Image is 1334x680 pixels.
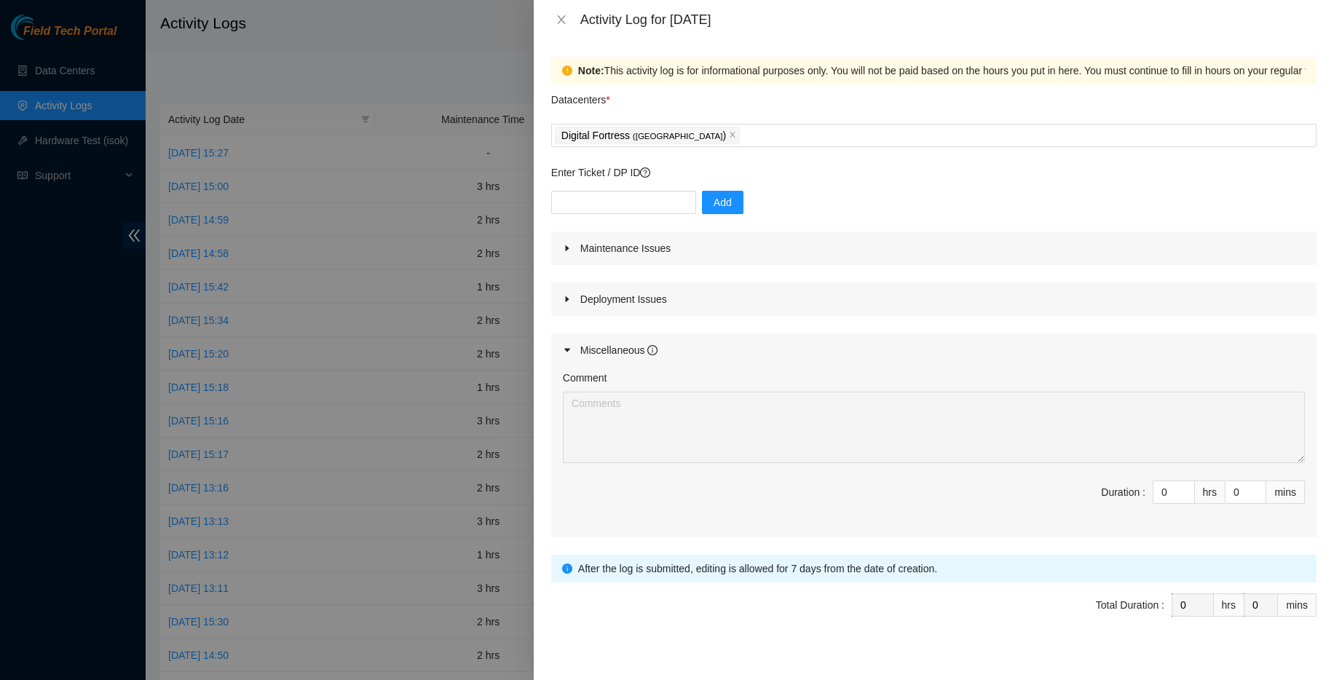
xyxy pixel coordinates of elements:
[551,165,1317,181] p: Enter Ticket / DP ID
[647,345,658,355] span: info-circle
[551,232,1317,265] div: Maintenance Issues
[1195,481,1226,504] div: hrs
[561,127,726,144] p: Digital Fortress )
[578,63,604,79] strong: Note:
[578,561,1306,577] div: After the log is submitted, editing is allowed for 7 days from the date of creation.
[551,84,610,108] p: Datacenters
[714,194,732,210] span: Add
[563,392,1305,463] textarea: Comment
[563,370,607,386] label: Comment
[551,13,572,27] button: Close
[562,564,572,574] span: info-circle
[633,132,723,141] span: ( [GEOGRAPHIC_DATA]
[563,244,572,253] span: caret-right
[563,295,572,304] span: caret-right
[580,12,1317,28] div: Activity Log for [DATE]
[1101,484,1145,500] div: Duration :
[729,131,736,140] span: close
[580,342,658,358] div: Miscellaneous
[1214,593,1244,617] div: hrs
[551,282,1317,316] div: Deployment Issues
[563,346,572,355] span: caret-right
[556,14,567,25] span: close
[640,167,650,178] span: question-circle
[1096,597,1164,613] div: Total Duration :
[551,333,1317,367] div: Miscellaneous info-circle
[1266,481,1305,504] div: mins
[562,66,572,76] span: exclamation-circle
[1278,593,1317,617] div: mins
[702,191,743,214] button: Add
